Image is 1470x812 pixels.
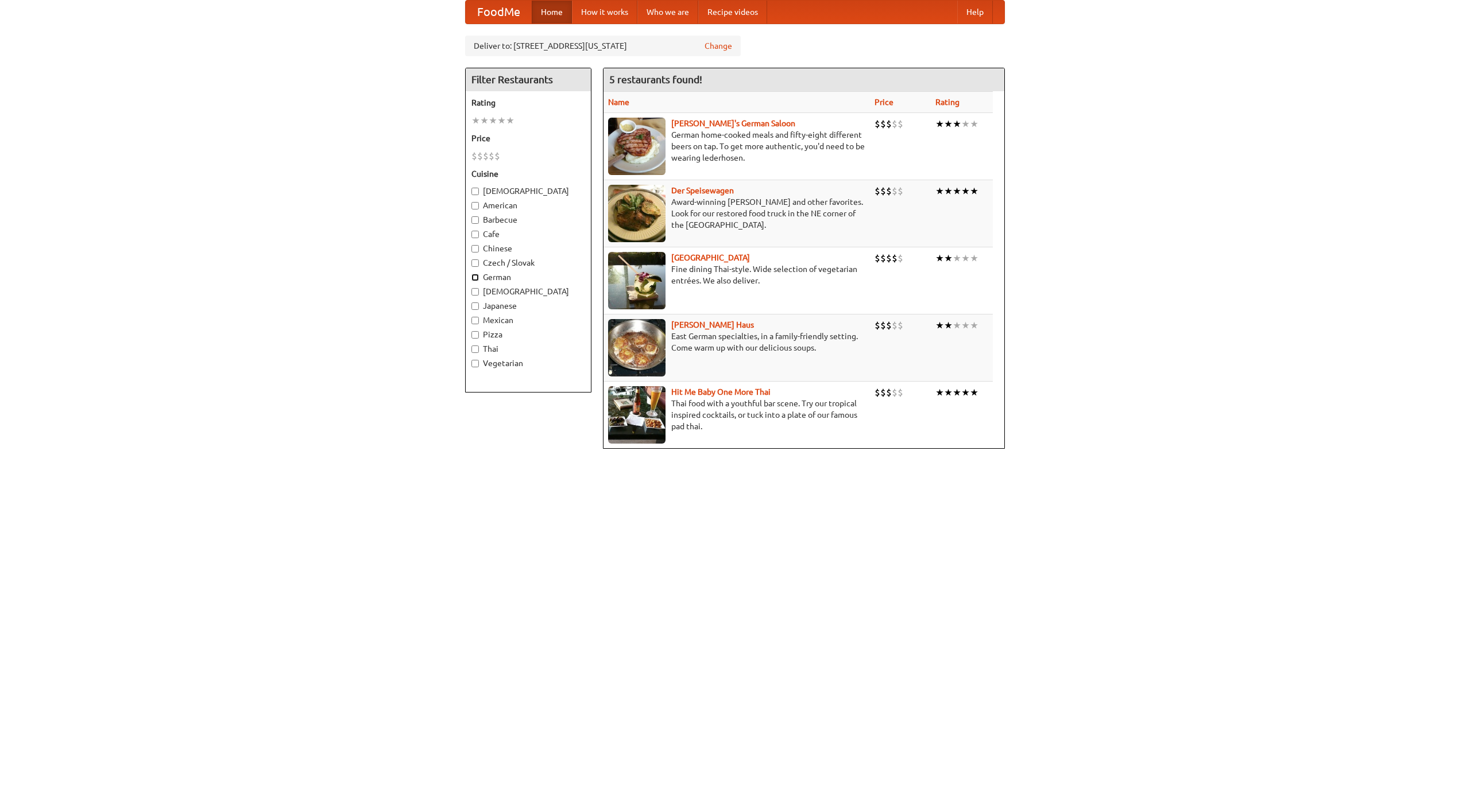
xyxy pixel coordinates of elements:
li: $ [880,118,886,130]
li: $ [898,319,903,332]
input: Pizza [471,331,479,339]
input: American [471,202,479,209]
li: $ [886,252,892,265]
li: $ [875,319,880,332]
a: Home [532,1,572,24]
li: $ [892,386,898,399]
input: Thai [471,345,479,353]
li: $ [880,252,886,265]
a: [GEOGRAPHIC_DATA] [671,253,750,262]
li: ★ [970,185,978,197]
li: ★ [961,319,970,332]
input: [DEMOGRAPHIC_DATA] [471,188,479,195]
li: ★ [506,114,514,127]
input: Cafe [471,231,479,238]
li: $ [898,118,903,130]
li: $ [875,386,880,399]
a: Hit Me Baby One More Thai [671,387,771,397]
p: German home-cooked meals and fifty-eight different beers on tap. To get more authentic, you'd nee... [608,129,865,164]
li: ★ [953,319,961,332]
a: Change [705,40,732,52]
li: $ [898,185,903,197]
li: $ [880,386,886,399]
a: FoodMe [466,1,532,24]
img: esthers.jpg [608,118,666,175]
li: ★ [497,114,506,127]
li: $ [886,386,892,399]
h5: Cuisine [471,168,585,180]
li: $ [875,252,880,265]
img: speisewagen.jpg [608,185,666,242]
a: [PERSON_NAME] Haus [671,320,754,329]
h4: Filter Restaurants [466,68,591,91]
li: ★ [961,252,970,265]
label: Czech / Slovak [471,257,585,269]
p: Fine dining Thai-style. Wide selection of vegetarian entrées. We also deliver. [608,263,865,286]
a: Name [608,98,629,107]
label: Mexican [471,314,585,326]
input: Japanese [471,302,479,310]
label: German [471,271,585,283]
a: Price [875,98,893,107]
h5: Rating [471,97,585,108]
li: ★ [953,185,961,197]
li: $ [880,185,886,197]
li: $ [477,150,483,162]
a: [PERSON_NAME]'s German Saloon [671,119,795,128]
input: Chinese [471,245,479,252]
input: German [471,274,479,281]
ng-pluralize: 5 restaurants found! [609,74,702,85]
li: $ [489,150,494,162]
li: ★ [935,185,944,197]
a: Recipe videos [698,1,767,24]
li: ★ [489,114,497,127]
li: ★ [480,114,489,127]
li: ★ [970,319,978,332]
li: ★ [935,252,944,265]
li: $ [880,319,886,332]
label: Japanese [471,300,585,312]
a: Who we are [637,1,698,24]
li: $ [875,185,880,197]
li: ★ [961,386,970,399]
li: ★ [970,118,978,130]
li: ★ [944,185,953,197]
li: ★ [944,118,953,130]
img: kohlhaus.jpg [608,319,666,376]
li: ★ [953,118,961,130]
li: $ [483,150,489,162]
li: ★ [970,252,978,265]
li: ★ [944,319,953,332]
li: ★ [970,386,978,399]
a: How it works [572,1,637,24]
a: Help [957,1,993,24]
label: Chinese [471,243,585,254]
input: Czech / Slovak [471,259,479,267]
input: [DEMOGRAPHIC_DATA] [471,288,479,296]
li: $ [892,118,898,130]
li: $ [892,252,898,265]
li: $ [875,118,880,130]
img: babythai.jpg [608,386,666,444]
li: ★ [935,118,944,130]
div: Deliver to: [STREET_ADDRESS][US_STATE] [465,36,741,56]
li: $ [886,185,892,197]
li: ★ [944,252,953,265]
label: [DEMOGRAPHIC_DATA] [471,286,585,297]
label: Vegetarian [471,358,585,369]
h5: Price [471,133,585,144]
a: Rating [935,98,960,107]
input: Mexican [471,317,479,324]
input: Barbecue [471,216,479,224]
li: $ [886,118,892,130]
li: $ [898,252,903,265]
p: Award-winning [PERSON_NAME] and other favorites. Look for our restored food truck in the NE corne... [608,196,865,231]
p: East German specialties, in a family-friendly setting. Come warm up with our delicious soups. [608,331,865,353]
b: Der Speisewagen [671,186,734,195]
li: $ [494,150,500,162]
li: ★ [961,185,970,197]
